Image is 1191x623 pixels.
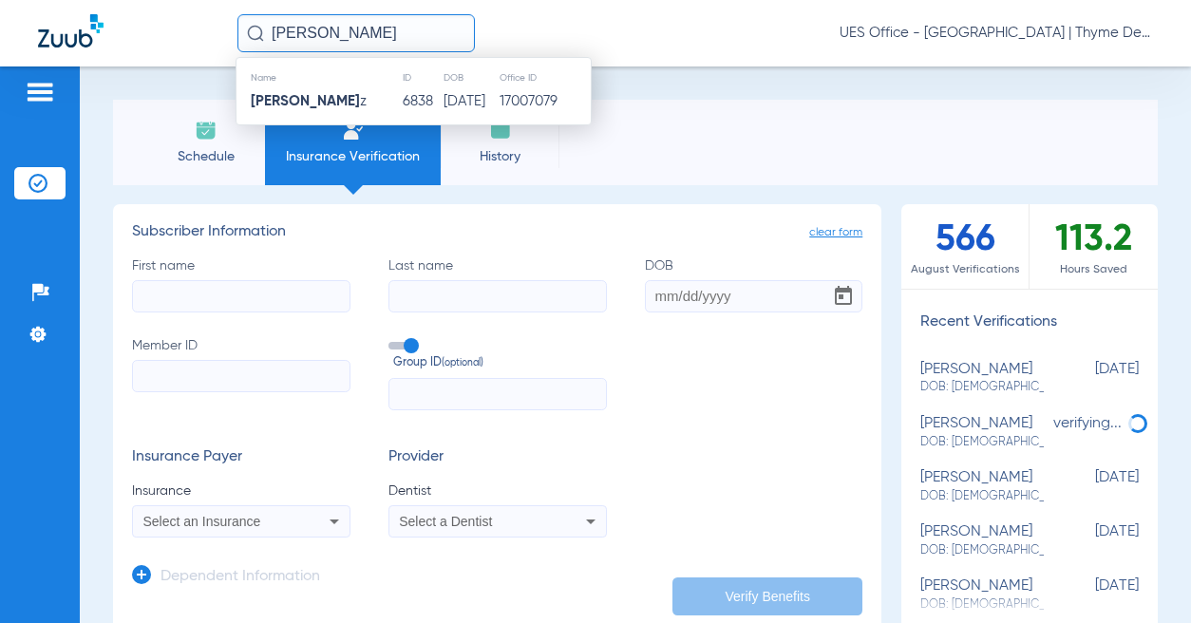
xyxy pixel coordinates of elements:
div: [PERSON_NAME] [920,469,1044,504]
img: Zuub Logo [38,14,104,47]
h3: Subscriber Information [132,223,862,242]
span: Select a Dentist [399,514,492,529]
span: [DATE] [1044,361,1139,396]
span: clear form [809,223,862,242]
input: Search for patients [237,14,475,52]
label: Member ID [132,336,350,410]
td: 17007079 [499,88,591,115]
div: 566 [901,204,1030,289]
img: Manual Insurance Verification [342,119,365,142]
img: Schedule [195,119,217,142]
span: verifying... [1053,416,1122,431]
img: Search Icon [247,25,264,42]
th: DOB [443,67,498,88]
label: Last name [388,256,607,312]
div: [PERSON_NAME] [920,361,1044,396]
button: Verify Benefits [672,577,862,615]
th: Office ID [499,67,591,88]
label: First name [132,256,350,312]
strong: [PERSON_NAME] [251,94,360,108]
div: [PERSON_NAME] [920,415,1044,450]
input: Member ID [132,360,350,392]
h3: Provider [388,448,607,467]
span: z [251,94,367,108]
input: First name [132,280,350,312]
span: Group ID [393,355,607,372]
span: DOB: [DEMOGRAPHIC_DATA] [920,488,1044,505]
span: Insurance [132,481,350,500]
div: 113.2 [1030,204,1158,289]
span: Schedule [161,147,251,166]
label: DOB [645,256,863,312]
span: Hours Saved [1030,260,1158,279]
span: Select an Insurance [143,514,261,529]
div: [PERSON_NAME] [920,577,1044,613]
span: DOB: [DEMOGRAPHIC_DATA] [920,379,1044,396]
span: History [455,147,545,166]
h3: Dependent Information [161,568,320,587]
span: August Verifications [901,260,1029,279]
span: DOB: [DEMOGRAPHIC_DATA] [920,434,1044,451]
td: 6838 [402,88,443,115]
h3: Insurance Payer [132,448,350,467]
input: DOBOpen calendar [645,280,863,312]
img: History [489,119,512,142]
span: Insurance Verification [279,147,426,166]
td: [DATE] [443,88,498,115]
iframe: Chat Widget [1096,532,1191,623]
th: ID [402,67,443,88]
div: [PERSON_NAME] [920,523,1044,558]
h3: Recent Verifications [901,313,1158,332]
img: hamburger-icon [25,81,55,104]
span: [DATE] [1044,577,1139,613]
button: Open calendar [824,277,862,315]
span: DOB: [DEMOGRAPHIC_DATA] [920,542,1044,559]
span: UES Office - [GEOGRAPHIC_DATA] | Thyme Dental Care [840,24,1153,43]
span: Dentist [388,481,607,500]
th: Name [236,67,402,88]
input: Last name [388,280,607,312]
span: [DATE] [1044,469,1139,504]
small: (optional) [442,355,483,372]
span: [DATE] [1044,523,1139,558]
